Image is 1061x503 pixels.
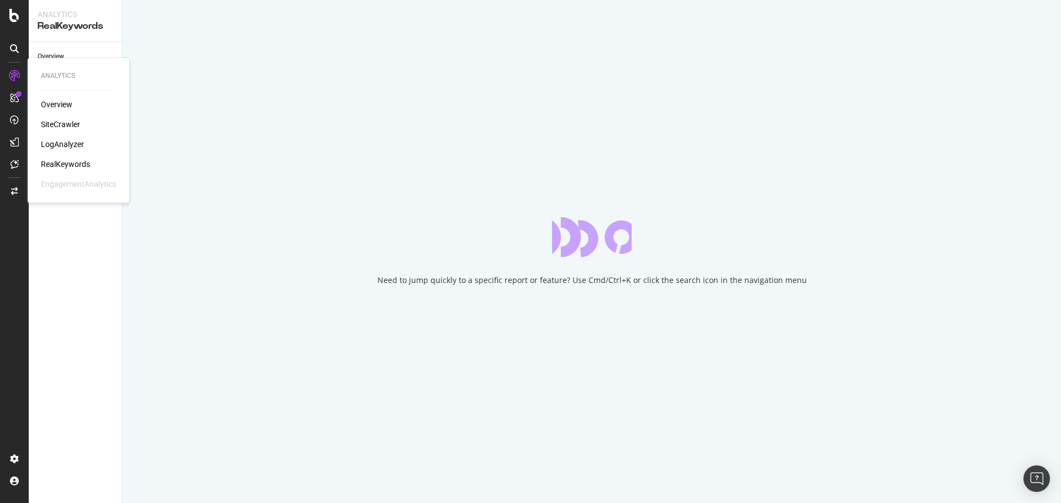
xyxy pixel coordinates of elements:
[552,217,632,257] div: animation
[38,20,113,33] div: RealKeywords
[41,71,116,81] div: Analytics
[41,99,72,110] a: Overview
[41,179,116,190] div: EngagementAnalytics
[41,119,80,130] a: SiteCrawler
[38,51,114,62] a: Overview
[38,9,113,20] div: Analytics
[377,275,807,286] div: Need to jump quickly to a specific report or feature? Use Cmd/Ctrl+K or click the search icon in ...
[1023,465,1050,492] div: Open Intercom Messenger
[41,139,84,150] a: LogAnalyzer
[38,51,64,62] div: Overview
[41,159,90,170] a: RealKeywords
